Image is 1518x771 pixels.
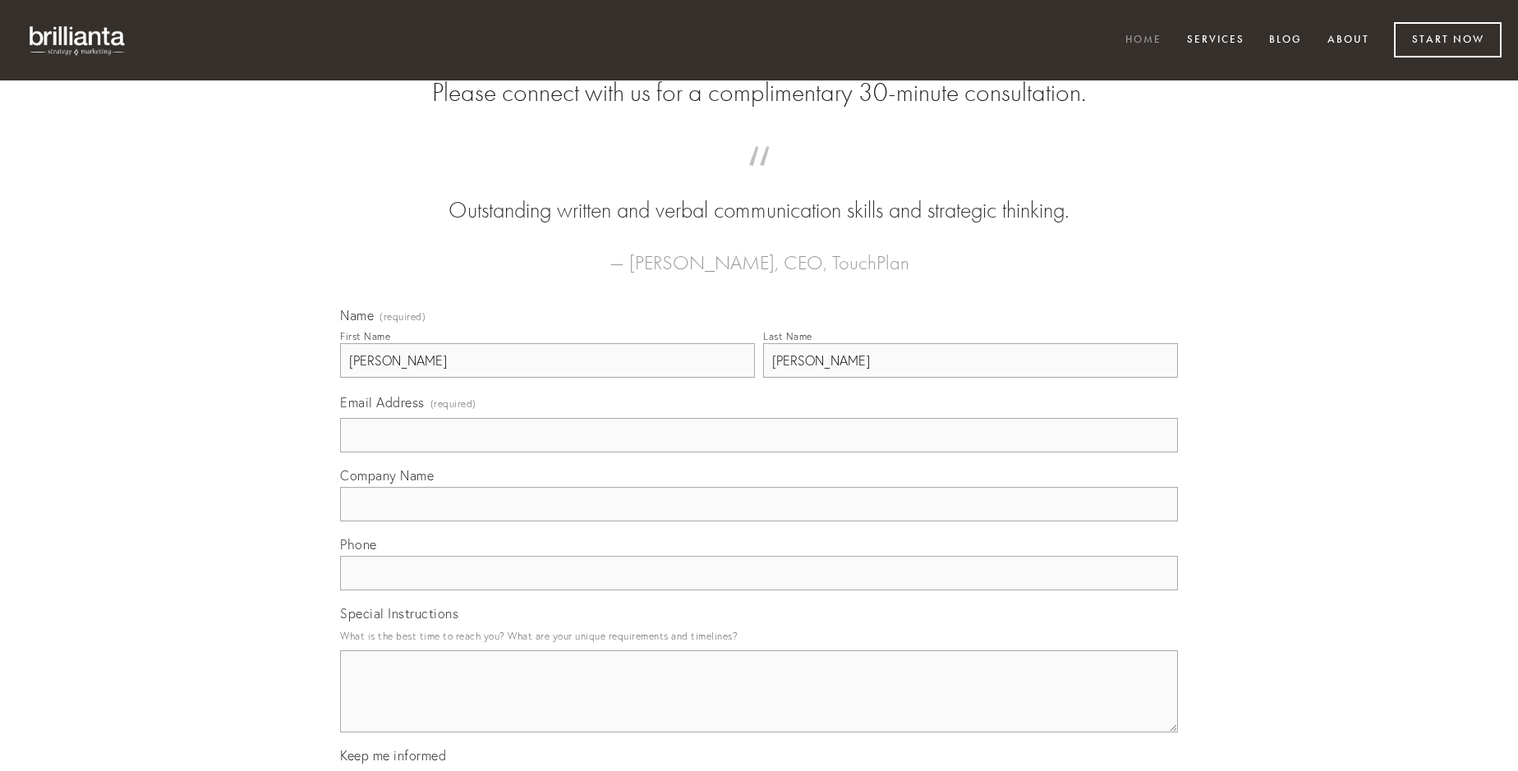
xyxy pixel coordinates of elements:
[340,307,374,324] span: Name
[763,330,812,342] div: Last Name
[340,625,1178,647] p: What is the best time to reach you? What are your unique requirements and timelines?
[340,536,377,553] span: Phone
[340,394,425,411] span: Email Address
[430,392,476,415] span: (required)
[1258,27,1313,54] a: Blog
[340,605,458,622] span: Special Instructions
[366,163,1152,227] blockquote: Outstanding written and verbal communication skills and strategic thinking.
[379,312,425,322] span: (required)
[340,747,446,764] span: Keep me informed
[366,163,1152,195] span: “
[1115,27,1172,54] a: Home
[340,467,434,484] span: Company Name
[340,330,390,342] div: First Name
[16,16,140,64] img: brillianta - research, strategy, marketing
[1176,27,1255,54] a: Services
[1317,27,1380,54] a: About
[1394,22,1502,57] a: Start Now
[366,227,1152,279] figcaption: — [PERSON_NAME], CEO, TouchPlan
[340,77,1178,108] h2: Please connect with us for a complimentary 30-minute consultation.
